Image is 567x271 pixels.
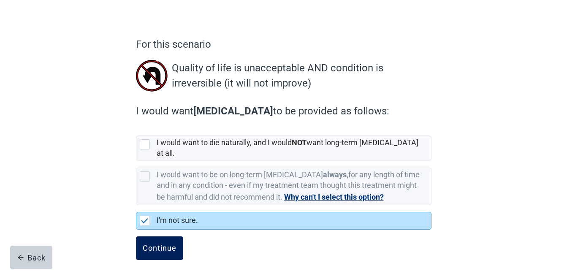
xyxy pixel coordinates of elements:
label: I would want to be provided as follows: [136,103,427,119]
span: arrow-left [17,254,24,261]
div: Back [17,253,46,262]
label: Quality of life is unacceptable AND condition is irreversible (it will not improve) [172,60,427,91]
label: I would want to be on long-term [MEDICAL_DATA] for any length of time and in any condition - even... [157,170,420,201]
button: arrow-leftBack [10,246,52,269]
label: I'm not sure. [157,216,198,225]
label: For this scenario [136,37,431,52]
strong: [MEDICAL_DATA] [193,105,273,117]
img: irreversible-DyUGXaAB.svg [136,60,172,92]
strong: always, [323,170,348,179]
label: I would want to die naturally, and I would want long-term [MEDICAL_DATA] at all. [157,138,418,157]
button: Continue [136,236,183,260]
img: Check [141,218,149,223]
strong: NOT [292,138,307,147]
div: Continue [143,244,176,252]
button: Why can't I select this option? [284,191,384,203]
